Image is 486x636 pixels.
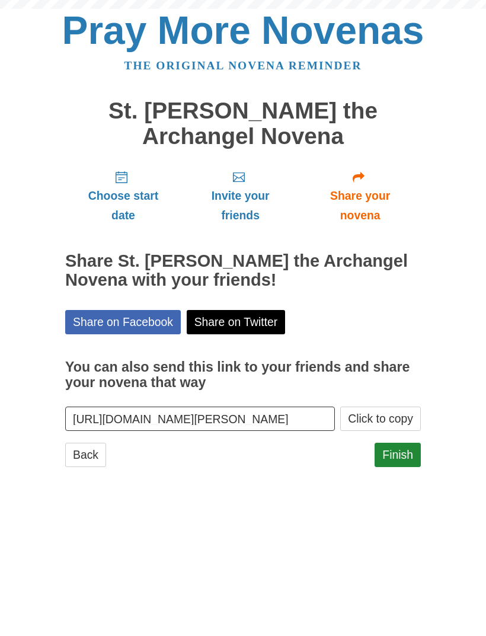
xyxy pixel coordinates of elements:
h1: St. [PERSON_NAME] the Archangel Novena [65,98,421,149]
a: Share on Facebook [65,310,181,334]
a: Pray More Novenas [62,8,424,52]
a: Choose start date [65,161,181,231]
h3: You can also send this link to your friends and share your novena that way [65,360,421,390]
a: Share your novena [299,161,421,231]
span: Invite your friends [193,186,287,225]
a: The original novena reminder [124,59,362,72]
a: Invite your friends [181,161,299,231]
a: Back [65,443,106,467]
button: Click to copy [340,407,421,431]
span: Choose start date [77,186,170,225]
a: Share on Twitter [187,310,286,334]
h2: Share St. [PERSON_NAME] the Archangel Novena with your friends! [65,252,421,290]
a: Finish [375,443,421,467]
span: Share your novena [311,186,409,225]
